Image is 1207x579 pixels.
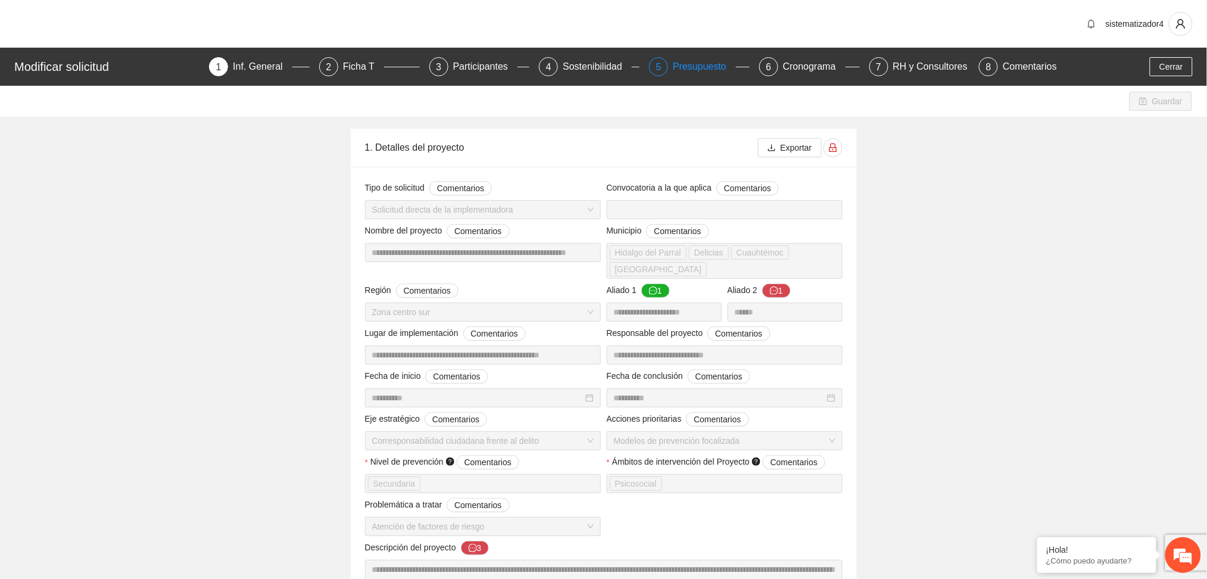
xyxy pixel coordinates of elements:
span: Delicias [694,246,723,259]
button: downloadExportar [758,138,822,157]
span: Exportar [781,141,812,154]
div: Ficha T [343,57,384,76]
button: Descripción del proyecto [461,541,489,555]
span: Municipio [607,224,709,238]
span: message [469,544,477,553]
button: Ámbitos de intervención del Proyecto question-circle [763,455,825,469]
span: question-circle [752,457,760,466]
span: Comentarios [654,225,701,238]
p: ¿Cómo puedo ayudarte? [1046,556,1147,565]
div: Sostenibilidad [563,57,632,76]
div: Inf. General [233,57,292,76]
div: 7RH y Consultores [869,57,970,76]
span: question-circle [446,457,454,466]
span: message [770,287,778,296]
button: Cerrar [1150,57,1193,76]
span: Atención de factores de riesgo [372,518,594,536]
span: Cerrar [1159,60,1183,73]
div: 5Presupuesto [649,57,750,76]
span: lock [824,143,842,152]
button: bell [1082,14,1101,33]
span: Hidalgo del Parral [610,245,687,260]
button: Responsable del proyecto [707,326,770,341]
span: Estamos en línea. [69,159,164,279]
span: Eje estratégico [365,412,488,427]
span: Aliado 1 [607,284,670,298]
span: [GEOGRAPHIC_DATA] [615,263,702,276]
div: 1. Detalles del proyecto [365,130,758,164]
span: Fecha de conclusión [607,369,751,384]
span: Secundaria [373,477,416,490]
button: Convocatoria a la que aplica [716,181,779,195]
div: Modificar solicitud [14,57,202,76]
span: Modelos de prevención focalizada [614,432,835,450]
span: Psicosocial [615,477,657,490]
button: Fecha de inicio [425,369,488,384]
span: Solicitud directa de la implementadora [372,201,594,219]
span: 1 [216,62,222,72]
span: Secundaria [368,477,421,491]
span: Zona centro sur [372,303,594,321]
div: 1Inf. General [209,57,310,76]
button: Fecha de conclusión [688,369,750,384]
div: 8Comentarios [979,57,1057,76]
span: user [1169,18,1192,29]
span: Acciones prioritarias [607,412,749,427]
button: Aliado 2 [762,284,791,298]
span: 8 [986,62,991,72]
span: 4 [546,62,551,72]
button: saveGuardar [1130,92,1192,111]
span: Comentarios [724,182,771,195]
span: Problemática a tratar [365,498,510,512]
span: Fecha de inicio [365,369,488,384]
span: Nombre del proyecto [365,224,510,238]
div: ¡Hola! [1046,545,1147,555]
div: Presupuesto [673,57,736,76]
span: Comentarios [464,456,512,469]
span: Cuauhtémoc [737,246,784,259]
span: Convocatoria a la que aplica [607,181,779,195]
span: Comentarios [771,456,818,469]
span: 6 [766,62,771,72]
div: 4Sostenibilidad [539,57,640,76]
span: Comentarios [432,413,479,426]
span: Aliado 2 [728,284,791,298]
span: Ámbitos de intervención del Proyecto [612,455,825,469]
button: Tipo de solicitud [429,181,492,195]
span: Comentarios [471,327,518,340]
span: Tipo de solicitud [365,181,492,195]
div: Participantes [453,57,518,76]
button: Nivel de prevención question-circle [457,455,519,469]
span: Comentarios [454,499,501,512]
span: Hidalgo del Parral [615,246,681,259]
div: Chatee con nosotros ahora [62,61,200,76]
span: 7 [876,62,881,72]
button: Problemática a tratar [447,498,509,512]
button: Aliado 1 [641,284,670,298]
span: sistematizador4 [1106,19,1164,29]
textarea: Escriba su mensaje y pulse “Intro” [6,325,227,367]
span: Corresponsabilidad ciudadana frente al delito [372,432,594,450]
button: lock [824,138,843,157]
span: Nivel de prevención [370,455,519,469]
span: 5 [656,62,662,72]
div: 2Ficha T [319,57,420,76]
div: 3Participantes [429,57,530,76]
span: bell [1083,19,1100,29]
span: Comentarios [454,225,501,238]
span: 2 [326,62,331,72]
span: Descripción del proyecto [365,541,489,555]
div: Cronograma [783,57,846,76]
span: Comentarios [437,182,484,195]
button: Acciones prioritarias [686,412,748,427]
span: Comentarios [433,370,480,383]
button: user [1169,12,1193,36]
span: Chihuahua [610,262,707,276]
span: Lugar de implementación [365,326,526,341]
span: download [768,144,776,153]
span: Psicosocial [610,477,662,491]
div: 6Cronograma [759,57,860,76]
span: Región [365,284,459,298]
div: Minimizar ventana de chat en vivo [195,6,224,35]
span: Comentarios [715,327,762,340]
